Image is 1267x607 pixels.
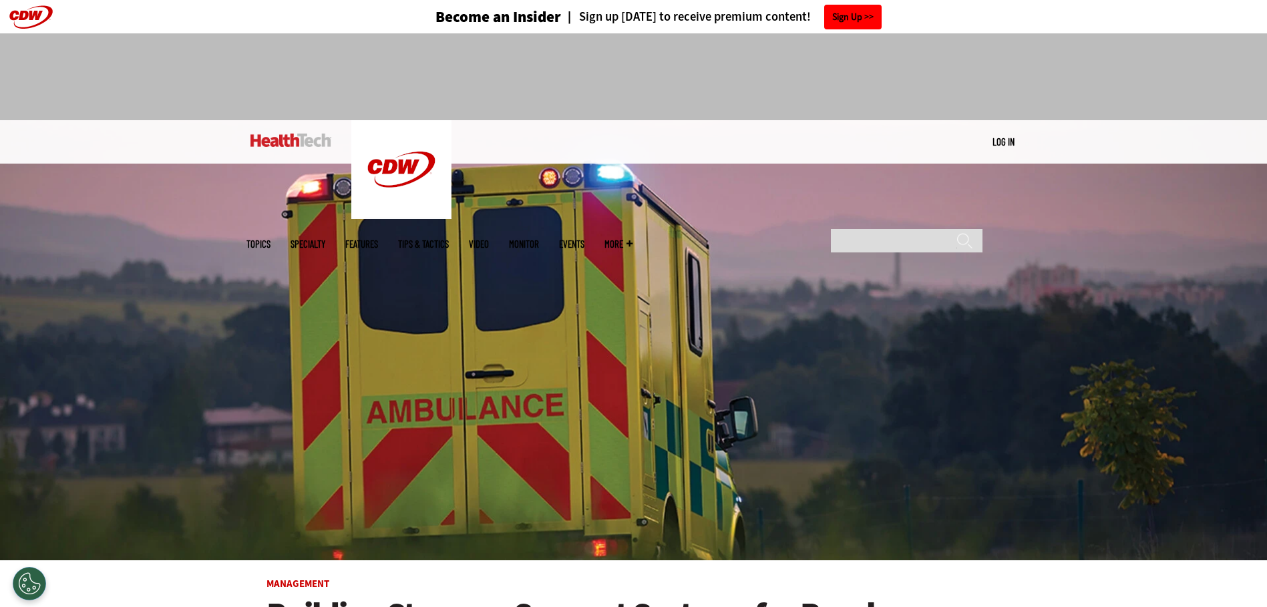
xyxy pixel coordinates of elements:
[246,239,270,249] span: Topics
[398,239,449,249] a: Tips & Tactics
[351,208,451,222] a: CDW
[509,239,539,249] a: MonITor
[385,9,561,25] a: Become an Insider
[13,567,46,600] div: Cookies Settings
[992,135,1015,149] div: User menu
[604,239,632,249] span: More
[266,577,329,590] a: Management
[391,47,877,107] iframe: advertisement
[345,239,378,249] a: Features
[992,136,1015,148] a: Log in
[561,11,811,23] a: Sign up [DATE] to receive premium content!
[824,5,882,29] a: Sign Up
[351,120,451,219] img: Home
[291,239,325,249] span: Specialty
[13,567,46,600] button: Open Preferences
[435,9,561,25] h3: Become an Insider
[250,134,331,147] img: Home
[559,239,584,249] a: Events
[469,239,489,249] a: Video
